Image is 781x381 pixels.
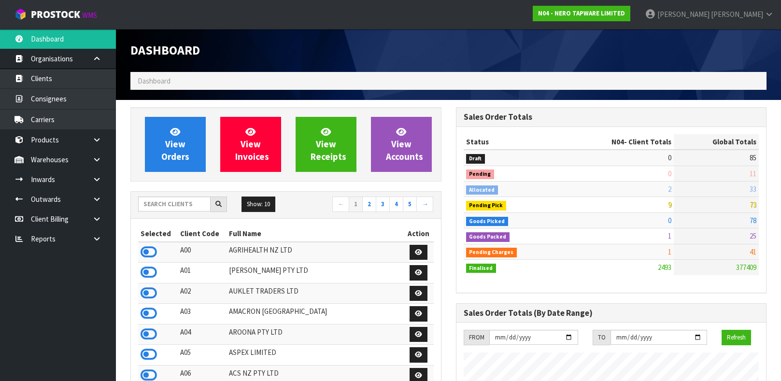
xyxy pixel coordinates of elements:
[722,330,751,345] button: Refresh
[138,76,170,85] span: Dashboard
[178,324,227,345] td: A04
[668,169,671,178] span: 0
[403,197,417,212] a: 5
[227,263,404,283] td: [PERSON_NAME] PTY LTD
[311,126,346,162] span: View Receipts
[464,134,561,150] th: Status
[349,197,363,212] a: 1
[227,345,404,366] td: ASPEX LIMITED
[235,126,269,162] span: View Invoices
[668,153,671,162] span: 0
[178,242,227,263] td: A00
[376,197,390,212] a: 3
[668,200,671,209] span: 9
[711,10,763,19] span: [PERSON_NAME]
[674,134,759,150] th: Global Totals
[464,113,759,122] h3: Sales Order Totals
[668,216,671,225] span: 0
[178,263,227,283] td: A01
[466,264,497,273] span: Finalised
[611,137,624,146] span: N04
[466,169,495,179] span: Pending
[227,226,404,241] th: Full Name
[404,226,434,241] th: Action
[466,248,517,257] span: Pending Charges
[178,304,227,325] td: A03
[145,117,206,172] a: ViewOrders
[371,117,432,172] a: ViewAccounts
[466,201,507,211] span: Pending Pick
[293,197,434,213] nav: Page navigation
[750,231,756,240] span: 25
[227,242,404,263] td: AGRIHEALTH NZ LTD
[533,6,630,21] a: N04 - NERO TAPWARE LIMITED
[593,330,611,345] div: TO
[138,226,178,241] th: Selected
[296,117,356,172] a: ViewReceipts
[466,217,509,226] span: Goods Picked
[82,11,97,20] small: WMS
[464,330,489,345] div: FROM
[130,42,200,58] span: Dashboard
[178,345,227,366] td: A05
[561,134,674,150] th: - Client Totals
[466,185,498,195] span: Allocated
[750,247,756,256] span: 41
[220,117,281,172] a: ViewInvoices
[227,324,404,345] td: AROONA PTY LTD
[241,197,275,212] button: Show: 10
[362,197,376,212] a: 2
[668,231,671,240] span: 1
[750,216,756,225] span: 78
[466,154,485,164] span: Draft
[389,197,403,212] a: 4
[750,153,756,162] span: 85
[138,197,211,212] input: Search clients
[736,263,756,272] span: 377409
[416,197,433,212] a: →
[538,9,625,17] strong: N04 - NERO TAPWARE LIMITED
[750,200,756,209] span: 73
[332,197,349,212] a: ←
[464,309,759,318] h3: Sales Order Totals (By Date Range)
[161,126,189,162] span: View Orders
[668,184,671,194] span: 2
[750,184,756,194] span: 33
[227,283,404,304] td: AUKLET TRADERS LTD
[386,126,423,162] span: View Accounts
[227,304,404,325] td: AMACRON [GEOGRAPHIC_DATA]
[658,263,671,272] span: 2493
[668,247,671,256] span: 1
[178,226,227,241] th: Client Code
[466,232,510,242] span: Goods Packed
[14,8,27,20] img: cube-alt.png
[750,169,756,178] span: 11
[657,10,710,19] span: [PERSON_NAME]
[178,283,227,304] td: A02
[31,8,80,21] span: ProStock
